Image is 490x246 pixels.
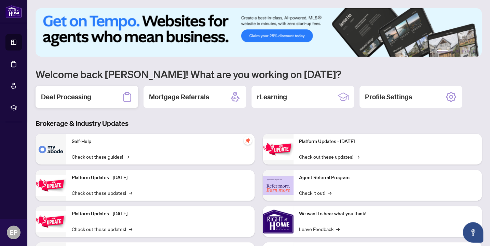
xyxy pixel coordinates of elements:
[299,174,476,182] p: Agent Referral Program
[299,210,476,218] p: We want to hear what you think!
[149,92,209,102] h2: Mortgage Referrals
[263,206,294,237] img: We want to hear what you think!
[5,5,22,18] img: logo
[129,189,132,197] span: →
[336,225,340,233] span: →
[36,134,66,164] img: Self-Help
[356,153,359,160] span: →
[328,189,331,197] span: →
[126,153,129,160] span: →
[299,153,359,160] a: Check out these updates!→
[263,176,294,195] img: Agent Referral Program
[36,175,66,196] img: Platform Updates - September 16, 2025
[299,225,340,233] a: Leave Feedback→
[36,68,482,81] h1: Welcome back [PERSON_NAME]! What are you working on [DATE]?
[10,228,17,237] span: EP
[456,50,459,53] button: 3
[450,50,453,53] button: 2
[463,222,483,243] button: Open asap
[129,225,132,233] span: →
[299,189,331,197] a: Check it out!→
[36,119,482,128] h3: Brokerage & Industry Updates
[41,92,91,102] h2: Deal Processing
[36,211,66,232] img: Platform Updates - July 21, 2025
[72,189,132,197] a: Check out these updates!→
[365,92,412,102] h2: Profile Settings
[263,139,294,160] img: Platform Updates - June 23, 2025
[257,92,287,102] h2: rLearning
[36,8,482,57] img: Slide 0
[72,153,129,160] a: Check out these guides!→
[244,136,252,145] span: pushpin
[72,174,249,182] p: Platform Updates - [DATE]
[461,50,464,53] button: 4
[72,225,132,233] a: Check out these updates!→
[72,210,249,218] p: Platform Updates - [DATE]
[437,50,448,53] button: 1
[299,138,476,145] p: Platform Updates - [DATE]
[472,50,475,53] button: 6
[72,138,249,145] p: Self-Help
[467,50,469,53] button: 5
